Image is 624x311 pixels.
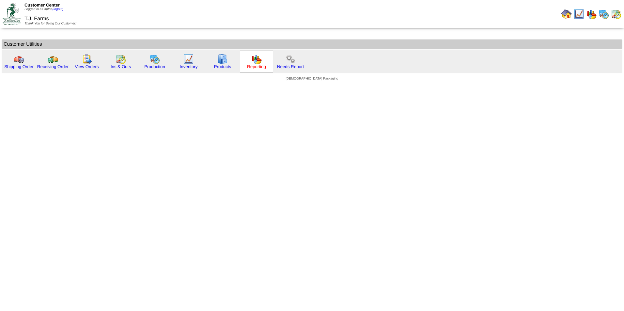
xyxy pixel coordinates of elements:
[183,54,194,64] img: line_graph.gif
[277,64,304,69] a: Needs Report
[82,54,92,64] img: workorder.gif
[247,64,266,69] a: Reporting
[75,64,99,69] a: View Orders
[2,39,622,49] td: Customer Utilities
[144,64,165,69] a: Production
[180,64,198,69] a: Inventory
[24,7,64,11] span: Logged in as Apfna
[24,16,49,22] span: T.J. Farms
[116,54,126,64] img: calendarinout.gif
[14,54,24,64] img: truck.gif
[48,54,58,64] img: truck2.gif
[24,22,76,25] span: Thank You for Being Our Customer!
[3,3,21,25] img: ZoRoCo_Logo(Green%26Foil)%20jpg.webp
[149,54,160,64] img: calendarprod.gif
[599,9,609,19] img: calendarprod.gif
[4,64,34,69] a: Shipping Order
[611,9,621,19] img: calendarinout.gif
[285,54,296,64] img: workflow.png
[214,64,231,69] a: Products
[586,9,597,19] img: graph.gif
[24,3,60,7] span: Customer Center
[286,77,338,81] span: [DEMOGRAPHIC_DATA] Packaging
[251,54,262,64] img: graph.gif
[561,9,572,19] img: home.gif
[37,64,69,69] a: Receiving Order
[574,9,584,19] img: line_graph.gif
[111,64,131,69] a: Ins & Outs
[53,7,64,11] a: (logout)
[217,54,228,64] img: cabinet.gif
